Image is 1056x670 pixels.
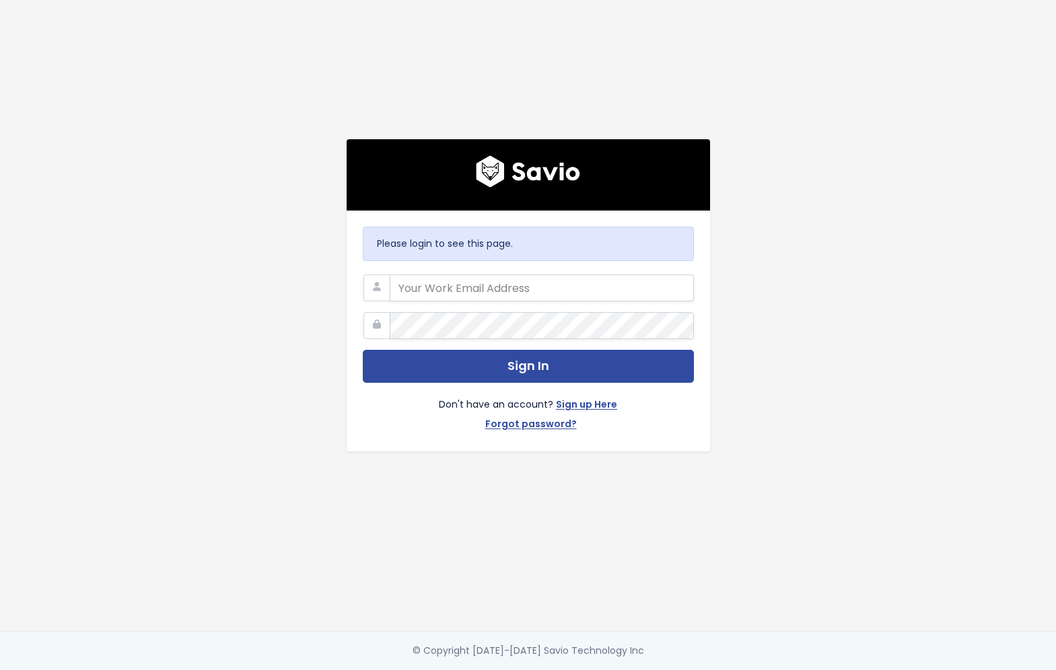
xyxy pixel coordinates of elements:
[363,383,694,435] div: Don't have an account?
[390,274,694,301] input: Your Work Email Address
[485,416,577,435] a: Forgot password?
[363,350,694,383] button: Sign In
[377,235,680,252] p: Please login to see this page.
[556,396,617,416] a: Sign up Here
[413,642,644,659] div: © Copyright [DATE]-[DATE] Savio Technology Inc
[476,155,580,188] img: logo600x187.a314fd40982d.png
